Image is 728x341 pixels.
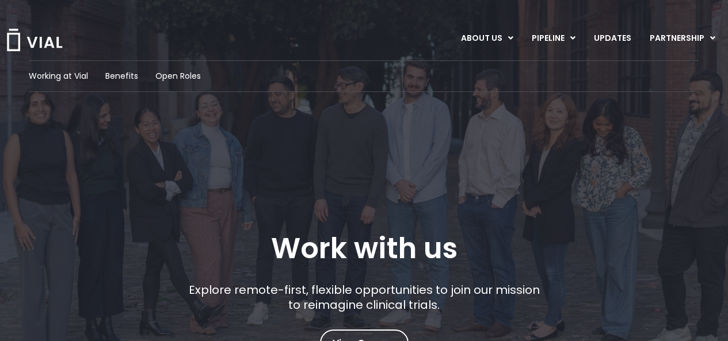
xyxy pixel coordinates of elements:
p: Explore remote-first, flexible opportunities to join our mission to reimagine clinical trials. [184,282,544,312]
a: ABOUT USMenu Toggle [452,29,522,48]
a: UPDATES [585,29,640,48]
a: Working at Vial [29,70,88,82]
img: Vial Logo [6,29,63,51]
a: Benefits [105,70,138,82]
a: Open Roles [155,70,201,82]
h1: Work with us [271,232,458,265]
a: PIPELINEMenu Toggle [523,29,584,48]
a: PARTNERSHIPMenu Toggle [641,29,725,48]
